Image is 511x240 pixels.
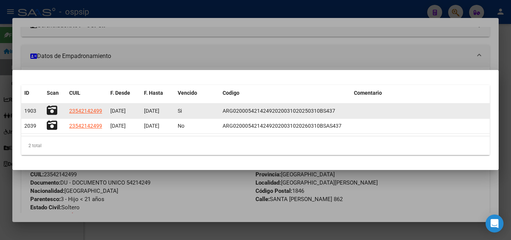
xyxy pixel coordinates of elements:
span: [DATE] [144,123,159,129]
span: ID [24,90,29,96]
datatable-header-cell: ID [21,85,44,101]
span: [DATE] [144,108,159,114]
span: CUIL [69,90,80,96]
span: Comentario [354,90,382,96]
span: 1903 [24,108,36,114]
span: Vencido [178,90,197,96]
span: F. Hasta [144,90,163,96]
span: 23542142499 [69,108,102,114]
span: No [178,123,184,129]
div: Open Intercom Messenger [486,215,504,233]
span: ARG02000542142492020031020260310BSAS437 [223,123,342,129]
datatable-header-cell: Scan [44,85,66,101]
span: [DATE] [110,123,126,129]
span: [DATE] [110,108,126,114]
datatable-header-cell: F. Desde [107,85,141,101]
span: Codigo [223,90,239,96]
datatable-header-cell: Codigo [220,85,351,101]
span: Scan [47,90,59,96]
span: ARG02000542142492020031020250310BS437 [223,108,335,114]
datatable-header-cell: F. Hasta [141,85,175,101]
div: 2 total [21,136,490,155]
span: 2039 [24,123,36,129]
datatable-header-cell: Vencido [175,85,220,101]
datatable-header-cell: CUIL [66,85,107,101]
span: F. Desde [110,90,130,96]
span: Si [178,108,182,114]
datatable-header-cell: Comentario [351,85,490,101]
span: 23542142499 [69,123,102,129]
